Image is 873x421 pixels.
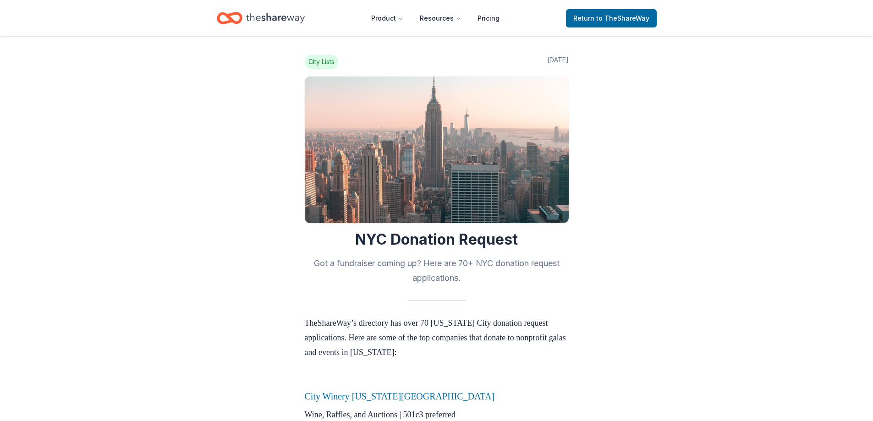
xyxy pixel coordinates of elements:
[566,9,657,27] a: Returnto TheShareWay
[305,256,569,285] h2: Got a fundraiser coming up? Here are 70+ NYC donation request applications.
[412,9,468,27] button: Resources
[596,14,649,22] span: to TheShareWay
[305,391,495,401] a: City Winery [US_STATE][GEOGRAPHIC_DATA]
[305,316,569,360] p: TheShareWay’s directory has over 70 [US_STATE] City donation request applications. Here are some ...
[470,9,507,27] a: Pricing
[305,230,569,249] h1: NYC Donation Request
[305,55,338,69] span: City Lists
[364,9,411,27] button: Product
[547,55,569,69] span: [DATE]
[573,13,649,24] span: Return
[217,7,305,29] a: Home
[305,77,569,223] img: Image for NYC Donation Request
[364,7,507,29] nav: Main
